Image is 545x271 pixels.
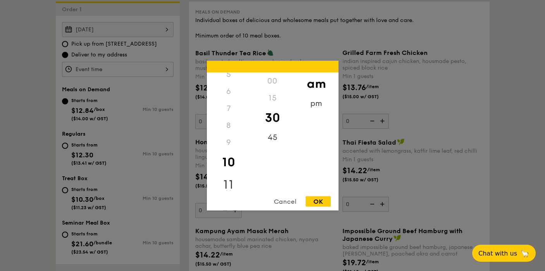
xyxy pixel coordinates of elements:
[251,106,294,129] div: 30
[207,83,251,100] div: 6
[294,72,338,95] div: am
[207,151,251,173] div: 10
[306,196,331,206] div: OK
[207,117,251,134] div: 8
[251,72,294,89] div: 00
[251,129,294,146] div: 45
[478,250,517,257] span: Chat with us
[266,196,304,206] div: Cancel
[294,95,338,112] div: pm
[207,66,251,83] div: 5
[472,245,536,262] button: Chat with us🦙
[207,173,251,196] div: 11
[251,89,294,106] div: 15
[520,249,530,258] span: 🦙
[207,100,251,117] div: 7
[207,134,251,151] div: 9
